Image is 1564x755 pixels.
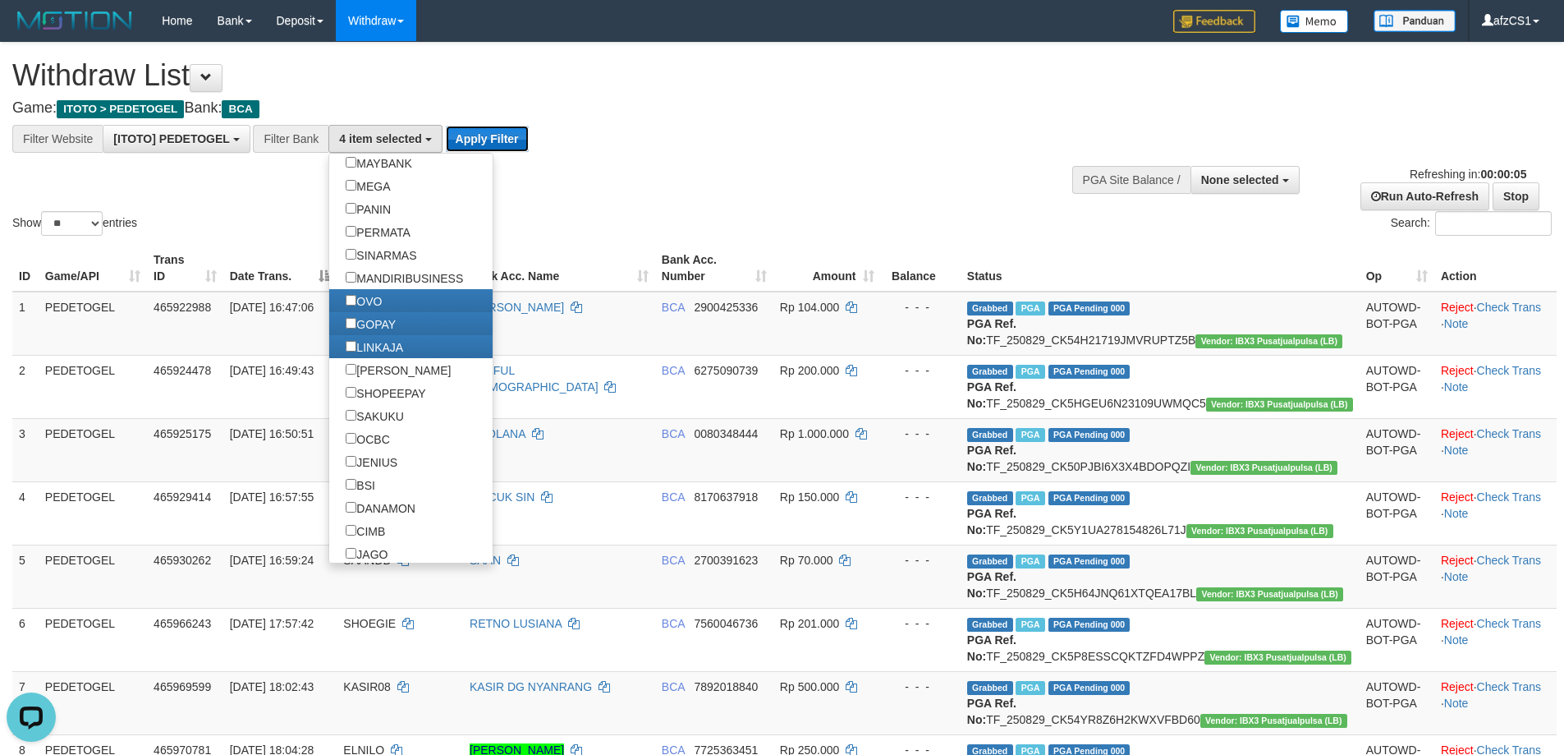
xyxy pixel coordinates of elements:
[1434,545,1557,608] td: · ·
[1441,301,1474,314] a: Reject
[662,490,685,504] span: BCA
[470,301,564,314] a: [PERSON_NAME]
[12,8,137,33] img: MOTION_logo.png
[1444,317,1469,330] a: Note
[39,418,147,481] td: PEDETOGEL
[470,554,501,567] a: SAAN
[1410,168,1526,181] span: Refreshing in:
[662,364,685,377] span: BCA
[12,245,39,292] th: ID
[1441,680,1474,693] a: Reject
[1280,10,1349,33] img: Button%20Memo.svg
[329,496,432,519] label: DANAMON
[695,680,759,693] span: Copy 7892018840 to clipboard
[967,444,1016,473] b: PGA Ref. No:
[12,671,39,734] td: 7
[961,608,1360,671] td: TF_250829_CK5P8ESSCQKTZFD4WPPZ
[41,211,103,236] select: Showentries
[230,554,314,567] span: [DATE] 16:59:24
[961,355,1360,418] td: TF_250829_CK5HGEU6N23109UWMQC5
[1477,427,1542,440] a: Check Trans
[1477,301,1542,314] a: Check Trans
[1204,651,1351,665] span: Vendor URL: https://dashboard.q2checkout.com/secure
[329,542,404,565] label: JAGO
[329,243,433,266] label: SINARMAS
[463,245,655,292] th: Bank Acc. Name: activate to sort column ascending
[655,245,773,292] th: Bank Acc. Number: activate to sort column ascending
[39,292,147,356] td: PEDETOGEL
[1048,681,1131,695] span: PGA Pending
[346,180,356,191] input: MEGA
[470,490,534,504] a: LO CUK SIN
[329,266,479,289] label: MANDIRIBUSINESS
[12,211,137,236] label: Show entries
[662,427,685,440] span: BCA
[967,681,1013,695] span: Grabbed
[329,381,442,404] label: SHOPEEPAY
[12,481,39,545] td: 4
[1016,428,1044,442] span: Marked by afzCS1
[1360,355,1434,418] td: AUTOWD-BOT-PGA
[470,680,592,693] a: KASIR DG NYANRANG
[1048,555,1131,569] span: PGA Pending
[1434,608,1557,671] td: · ·
[1477,490,1542,504] a: Check Trans
[346,295,356,306] input: OVO
[967,302,1013,315] span: Grabbed
[1016,365,1044,379] span: Marked by afzCS1
[967,555,1013,569] span: Grabbed
[329,427,406,450] label: OCBC
[1477,364,1542,377] a: Check Trans
[154,427,211,440] span: 465925175
[1441,427,1474,440] a: Reject
[329,450,414,473] label: JENIUS
[662,554,685,567] span: BCA
[1016,555,1044,569] span: Marked by afzCS1
[339,132,421,145] span: 4 item selected
[695,554,759,567] span: Copy 2700391623 to clipboard
[1441,490,1474,504] a: Reject
[230,617,314,630] span: [DATE] 17:57:42
[1206,398,1353,412] span: Vendor URL: https://dashboard.q2checkout.com/secure
[253,125,328,153] div: Filter Bank
[12,100,1026,117] h4: Game: Bank:
[1480,168,1526,181] strong: 00:00:05
[154,680,211,693] span: 465969599
[695,617,759,630] span: Copy 7560046736 to clipboard
[346,502,356,513] input: DANAMON
[39,545,147,608] td: PEDETOGEL
[1190,166,1300,194] button: None selected
[961,545,1360,608] td: TF_250829_CK5H64JNQ61XTQEA17BL
[881,245,961,292] th: Balance
[329,151,428,174] label: MAYBANK
[154,490,211,504] span: 465929414
[967,380,1016,410] b: PGA Ref. No:
[7,7,56,56] button: Open LiveChat chat widget
[1434,355,1557,418] td: · ·
[329,473,392,496] label: BSI
[346,157,356,168] input: MAYBANK
[39,671,147,734] td: PEDETOGEL
[1016,681,1044,695] span: Marked by afzCS1
[967,317,1016,347] b: PGA Ref. No:
[967,507,1016,536] b: PGA Ref. No:
[147,245,223,292] th: Trans ID: activate to sort column ascending
[346,433,356,444] input: OCBC
[39,355,147,418] td: PEDETOGEL
[1434,292,1557,356] td: · ·
[1360,245,1434,292] th: Op: activate to sort column ascending
[780,301,839,314] span: Rp 104.000
[230,301,314,314] span: [DATE] 16:47:06
[346,410,356,421] input: SAKUKU
[967,633,1016,663] b: PGA Ref. No:
[1444,697,1469,710] a: Note
[230,427,314,440] span: [DATE] 16:50:51
[12,608,39,671] td: 6
[1391,211,1552,236] label: Search:
[1434,245,1557,292] th: Action
[967,491,1013,505] span: Grabbed
[103,125,250,153] button: [ITOTO] PEDETOGEL
[329,358,467,381] label: [PERSON_NAME]
[695,490,759,504] span: Copy 8170637918 to clipboard
[1434,418,1557,481] td: · ·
